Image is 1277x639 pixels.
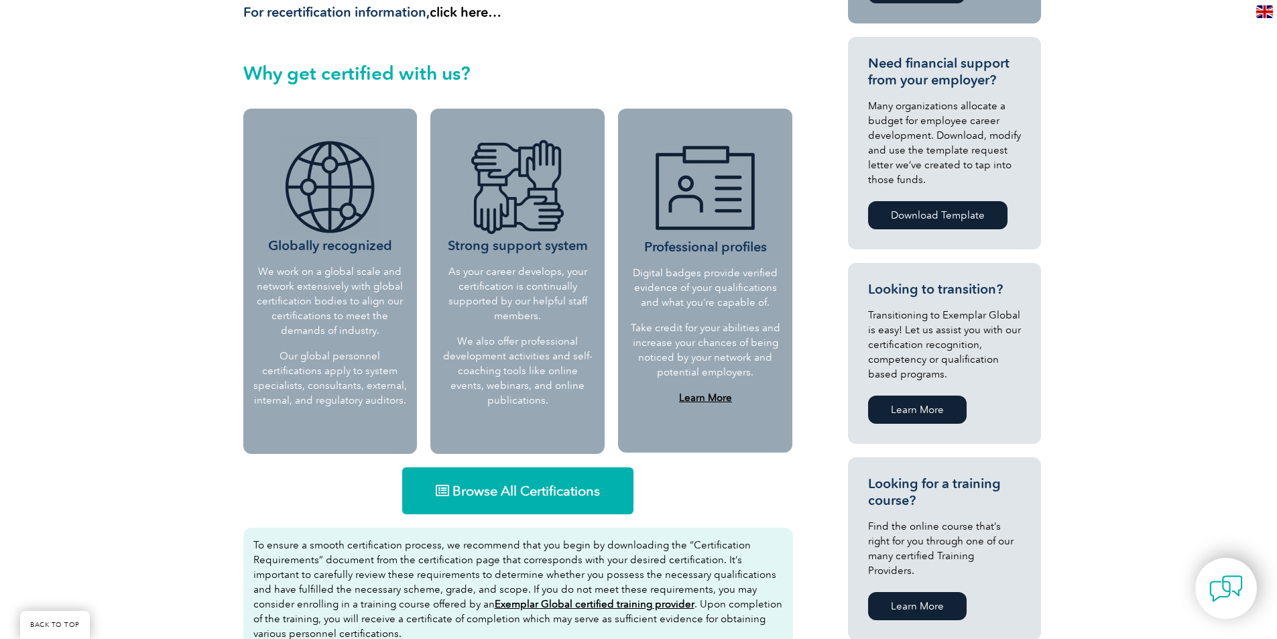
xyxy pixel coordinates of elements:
h2: Why get certified with us? [243,62,793,84]
a: click here… [430,4,501,20]
p: Many organizations allocate a budget for employee career development. Download, modify and use th... [868,99,1021,187]
img: en [1256,5,1273,18]
p: We work on a global scale and network extensively with global certification bodies to align our c... [253,264,408,338]
span: Browse All Certifications [452,484,600,498]
p: Find the online course that’s right for you through one of our many certified Training Providers. [868,519,1021,578]
h3: Strong support system [440,137,595,254]
p: Digital badges provide verified evidence of your qualifications and what you’re capable of. [629,266,781,310]
p: Our global personnel certifications apply to system specialists, consultants, external, internal,... [253,349,408,408]
img: contact-chat.png [1209,572,1243,605]
a: Learn More [868,592,967,620]
a: Learn More [868,396,967,424]
a: BACK TO TOP [20,611,90,639]
h3: Professional profiles [629,138,781,255]
p: Take credit for your abilities and increase your chances of being noticed by your network and pot... [629,321,781,380]
h3: Looking to transition? [868,281,1021,298]
h3: Globally recognized [253,137,408,254]
h3: Looking for a training course? [868,475,1021,509]
h3: Need financial support from your employer? [868,55,1021,89]
p: As your career develops, your certification is continually supported by our helpful staff members. [440,264,595,323]
p: We also offer professional development activities and self-coaching tools like online events, web... [440,334,595,408]
h3: For recertification information, [243,4,793,21]
a: Download Template [868,201,1008,229]
a: Learn More [679,392,732,404]
a: Exemplar Global certified training provider [495,598,694,610]
a: Browse All Certifications [402,467,633,514]
p: Transitioning to Exemplar Global is easy! Let us assist you with our certification recognition, c... [868,308,1021,382]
